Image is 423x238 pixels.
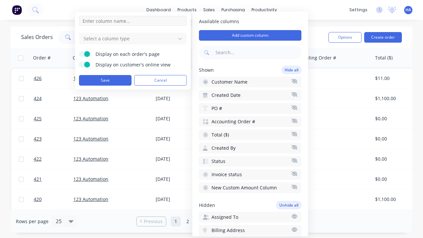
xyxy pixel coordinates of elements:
div: sales [200,5,218,15]
button: PO # [199,103,301,114]
span: Display on each order's page [96,51,178,58]
button: Total ($) [199,130,301,140]
div: Customer Name [73,55,109,61]
span: 422 [34,156,42,162]
button: Status [199,156,301,167]
button: Customer Name [199,77,301,87]
a: 123 Automation [73,156,108,162]
button: Created By [199,143,301,153]
span: Rows per page [16,218,49,225]
div: Accounting Order # [292,55,336,61]
button: New Custom Amount Column [199,182,301,193]
button: Hide all [282,66,301,74]
h1: Sales Orders [21,34,53,40]
span: 425 [34,115,42,122]
a: 420 [34,189,73,209]
span: 424 [34,95,42,102]
a: 123 Automation [73,115,108,122]
span: Accounting Order # [211,118,255,125]
span: Customer Name [211,79,248,85]
span: Shown [199,67,214,73]
button: Save [79,75,132,86]
a: 421 [34,169,73,189]
span: Total ($) [211,132,229,138]
a: 425 [34,109,73,129]
div: settings [346,5,371,15]
button: Options [328,32,362,43]
div: [DATE] [156,196,205,203]
a: Page 1 is your current page [171,217,181,226]
span: New Custom Amount Column [211,184,277,191]
button: Accounting Order # [199,116,301,127]
div: [DATE] [156,176,205,182]
span: 421 [34,176,42,182]
a: 424 [34,89,73,108]
span: Created By [211,145,236,151]
button: Billing Address [199,225,301,236]
a: dashboard [143,5,174,15]
a: 123 Automation [73,136,108,142]
span: Status [211,158,225,165]
a: 426 [34,68,73,88]
div: products [174,5,200,15]
span: PO # [211,105,222,112]
span: 420 [34,196,42,203]
span: Previous [144,218,163,225]
span: Assigned To [211,214,238,220]
button: Created Date [199,90,301,100]
a: 123 Automation [73,176,108,182]
span: 423 [34,136,42,142]
div: purchasing [218,5,248,15]
a: Previous page [137,218,166,225]
div: $11.00 [375,75,414,82]
a: 422 [34,149,73,169]
a: 123 Automation [73,75,108,81]
button: Create order [364,32,402,43]
a: 423 [34,129,73,149]
span: Billing Address [211,227,245,234]
div: $0.00 [375,176,414,182]
button: Unhide all [276,201,301,209]
div: productivity [248,5,280,15]
span: Available columns [199,18,301,25]
span: Hidden [199,202,215,209]
div: [DATE] [156,136,205,142]
span: Created Date [211,92,241,99]
a: Page 2 [183,217,193,226]
div: Order # [33,55,51,61]
ul: Pagination [134,217,289,226]
div: $1,100.00 [375,196,414,203]
button: Cancel [134,75,187,86]
div: [DATE] [156,156,205,162]
span: Invoice status [211,171,242,178]
div: $0.00 [375,115,414,122]
div: $0.00 [375,156,414,162]
div: $0.00 [375,136,414,142]
a: 419 [34,210,73,229]
span: HA [405,7,411,13]
div: $1,100.00 [375,95,414,102]
div: [DATE] [156,115,205,122]
button: Add custom column [199,30,301,41]
button: Assigned To [199,212,301,222]
input: Enter column name... [79,16,187,26]
a: 123 Automation [73,95,108,101]
img: Factory [12,5,22,15]
button: Invoice status [199,169,301,180]
a: 123 Automation [73,196,108,202]
span: 426 [34,75,42,82]
span: Display on customer's online view [96,61,178,68]
div: [DATE] [156,95,205,102]
div: Total ($) [375,55,393,61]
input: Search... [214,46,301,59]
